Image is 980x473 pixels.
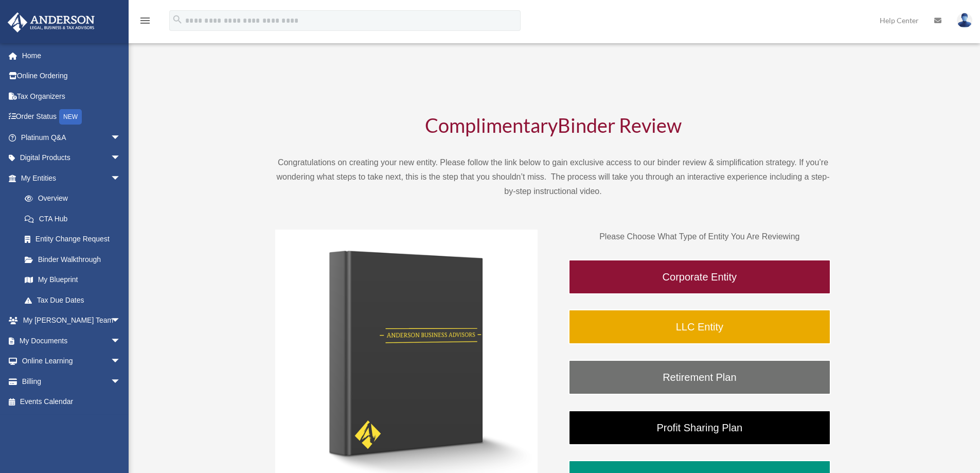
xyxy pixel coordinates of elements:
[7,392,136,412] a: Events Calendar
[7,371,136,392] a: Billingarrow_drop_down
[111,168,131,189] span: arrow_drop_down
[14,270,136,290] a: My Blueprint
[172,14,183,25] i: search
[7,66,136,86] a: Online Ordering
[568,309,831,344] a: LLC Entity
[568,259,831,294] a: Corporate Entity
[14,229,136,250] a: Entity Change Request
[7,351,136,372] a: Online Learningarrow_drop_down
[111,148,131,169] span: arrow_drop_down
[425,113,558,137] span: Complimentary
[568,230,831,244] p: Please Choose What Type of Entity You Are Reviewing
[7,127,136,148] a: Platinum Q&Aarrow_drop_down
[14,208,136,229] a: CTA Hub
[5,12,98,32] img: Anderson Advisors Platinum Portal
[111,330,131,352] span: arrow_drop_down
[275,155,831,199] p: Congratulations on creating your new entity. Please follow the link below to gain exclusive acces...
[7,168,136,188] a: My Entitiesarrow_drop_down
[111,371,131,392] span: arrow_drop_down
[568,410,831,445] a: Profit Sharing Plan
[111,127,131,148] span: arrow_drop_down
[7,148,136,168] a: Digital Productsarrow_drop_down
[139,14,151,27] i: menu
[14,290,136,310] a: Tax Due Dates
[14,249,131,270] a: Binder Walkthrough
[111,351,131,372] span: arrow_drop_down
[14,188,136,209] a: Overview
[7,45,136,66] a: Home
[111,310,131,331] span: arrow_drop_down
[558,113,682,137] span: Binder Review
[59,109,82,125] div: NEW
[7,107,136,128] a: Order StatusNEW
[139,18,151,27] a: menu
[7,86,136,107] a: Tax Organizers
[7,330,136,351] a: My Documentsarrow_drop_down
[957,13,972,28] img: User Pic
[568,360,831,395] a: Retirement Plan
[7,310,136,331] a: My [PERSON_NAME] Teamarrow_drop_down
